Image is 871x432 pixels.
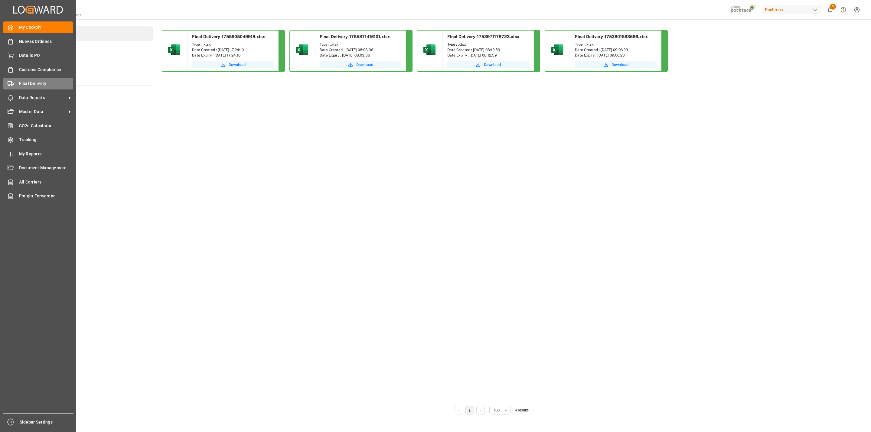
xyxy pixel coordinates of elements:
[19,95,67,101] span: Data Reports
[447,61,529,68] button: Download
[515,408,529,412] span: 4 results
[575,61,657,68] button: Download
[575,34,648,39] span: Final Delivery-1753801583666.xlsx
[28,56,153,70] a: Activity
[837,3,850,17] button: Help Center
[356,62,373,67] span: Download
[19,165,73,171] span: Document Management
[3,50,73,61] a: Details PO
[19,151,73,157] span: My Reports
[422,43,437,57] img: microsoft-excel-2019--v1.png
[229,62,246,67] span: Download
[19,67,73,73] span: Customs Compliance
[476,406,485,414] li: Next Page
[447,42,529,47] div: Type : .xlsx
[575,53,657,58] div: Date Expiry : [DATE] 09:06:23
[762,4,823,15] button: Pochteca
[762,5,820,14] div: Pochteca
[447,34,519,39] span: Final Delivery-1753971179723.xlsx
[575,42,657,47] div: Type : .xlsx
[484,62,501,67] span: Download
[830,4,836,10] span: 5
[19,80,73,87] span: Final Delivery
[3,190,73,202] a: Freight Forwarder
[19,179,73,185] span: All Carriers
[575,47,657,53] div: Date Created : [DATE] 09:06:23
[3,176,73,188] a: All Carriers
[19,109,67,115] span: Master Data
[465,406,474,414] li: 1
[28,41,153,56] a: Tasks
[295,43,309,57] img: microsoft-excel-2019--v1.png
[3,148,73,160] a: My Reports
[19,123,73,129] span: CO2e Calculator
[192,53,274,58] div: Date Expiry : [DATE] 17:24:10
[192,34,265,39] span: Final Delivery-1755905049918.xlsx
[550,43,564,57] img: microsoft-excel-2019--v1.png
[3,162,73,174] a: Document Management
[19,52,73,59] span: Details PO
[468,408,471,413] a: 1
[19,137,73,143] span: Tracking
[455,406,463,414] li: Previous Page
[19,24,73,31] span: My Cockpit
[3,63,73,75] a: Customs Compliance
[320,42,401,47] div: Type : .xlsx
[612,62,628,67] span: Download
[167,43,181,57] img: microsoft-excel-2019--v1.png
[19,38,73,45] span: Nuevas Ordenes
[320,61,401,68] button: Download
[447,47,529,53] div: Date Created : [DATE] 08:12:59
[494,408,500,413] span: 100
[3,120,73,132] a: CO2e Calculator
[320,47,401,53] div: Date Created : [DATE] 08:03:36
[729,5,758,15] img: pochtecaImg.jpg_1689854062.jpg
[28,70,153,85] a: My Links
[3,134,73,146] a: Tracking
[489,406,511,414] button: open menu
[19,193,73,199] span: Freight Forwarder
[192,42,274,47] div: Type : .xlsx
[28,26,153,41] a: Downloads
[320,34,390,39] span: Final Delivery-1755871416101.xlsx
[192,61,274,68] button: Download
[3,35,73,47] a: Nuevas Ordenes
[20,419,74,425] span: Sidebar Settings
[3,21,73,33] a: My Cockpit
[823,3,837,17] button: show 5 new notifications
[447,53,529,58] div: Date Expiry : [DATE] 08:12:59
[192,47,274,53] div: Date Created : [DATE] 17:24:10
[3,78,73,89] a: Final Delivery
[320,53,401,58] div: Date Expiry : [DATE] 08:03:36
